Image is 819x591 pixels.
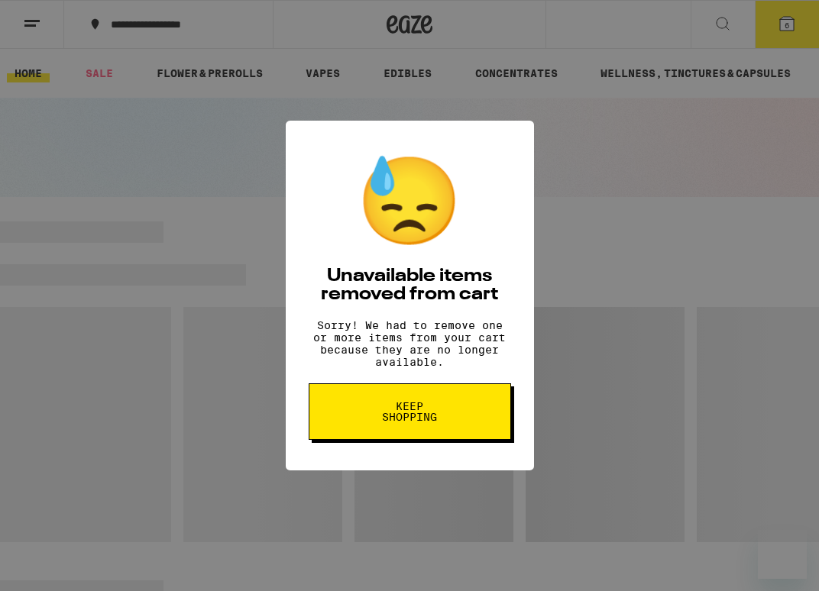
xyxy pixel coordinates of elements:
[309,267,511,304] h2: Unavailable items removed from cart
[371,401,449,422] span: Keep Shopping
[309,383,511,440] button: Keep Shopping
[309,319,511,368] p: Sorry! We had to remove one or more items from your cart because they are no longer available.
[356,151,463,252] div: 😓
[758,530,807,579] iframe: Button to launch messaging window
